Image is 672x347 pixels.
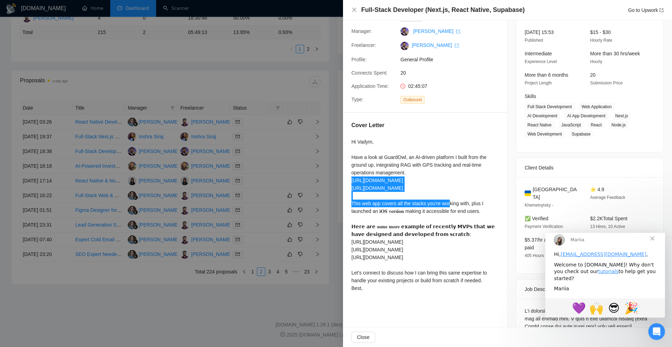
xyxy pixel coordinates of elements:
span: React Native [525,121,554,129]
span: 02:45:07 [408,83,427,89]
span: 13 Hires, 10 Active [590,224,625,229]
span: Next.js [612,112,631,120]
span: Published [525,38,543,43]
span: 🙌 [44,69,58,82]
span: General Profile [400,56,505,63]
span: Average Feedback [590,195,625,200]
span: Node.js [609,121,629,129]
button: Close [351,7,357,13]
iframe: Intercom live chat message [545,233,665,318]
span: More than 30 hrs/week [590,51,640,56]
span: close [351,7,357,13]
span: Khemelnytsky - [525,203,553,208]
span: 🎉 [79,69,93,82]
span: tada reaction [77,67,95,83]
span: Close [357,333,370,341]
span: export [455,43,459,48]
span: Type: [351,97,363,102]
span: More than 6 months [525,72,568,78]
a: [PERSON_NAME] export [413,28,460,34]
button: Close [351,332,375,343]
span: purple heart reaction [25,67,42,83]
span: Profile: [351,57,367,62]
span: raised hands reaction [42,67,60,83]
img: c1d0fBbiVerEWYkDdYsfxeLulgfc37NVq3NpGcbJCusyJweEzBdUp1h8FUphDU0-Tw [400,42,409,50]
span: 💜 [27,69,41,82]
a: Go to Upworkexport [628,7,664,13]
span: Manager: [351,28,372,34]
span: ⭐ 4.9 [590,187,604,192]
div: Hi Vadym, Have a look at GuardOwl, an AI-driven platform I built from the ground up, integrating ... [351,138,499,292]
img: 🇺🇦 [525,189,531,197]
span: AI App Development [564,112,608,120]
span: Supabase [569,130,594,138]
span: Outbound [400,96,425,104]
a: tutorials [53,36,73,41]
span: 20 [590,72,596,78]
a: [EMAIL_ADDRESS][DOMAIN_NAME] [15,19,101,24]
span: Hourly Rate [590,38,612,43]
span: face with sunglasses reaction [60,67,77,83]
span: AI Development [525,112,560,120]
span: Hourly [590,59,602,64]
span: export [659,8,664,12]
span: React [588,121,604,129]
h5: Cover Letter [351,121,384,130]
div: Job Description [525,280,655,299]
span: Connects Spent: [351,70,388,76]
span: $15 - $30 [590,29,611,35]
span: 405 Hours [525,253,544,258]
span: 20 [400,69,505,77]
span: Payment Verification [525,224,563,229]
span: Web Application [579,103,615,111]
span: Application Time: [351,83,389,89]
span: $2.2K Total Spent [590,216,628,221]
span: export [456,29,460,34]
span: $5.37/hr avg hourly rate paid [525,237,576,250]
span: Skills [525,93,536,99]
span: Freelancer: [351,42,376,48]
h4: Full-Stack Developer (Next.js, React Native, Supabase) [361,6,525,14]
a: [PERSON_NAME] export [412,42,459,48]
span: clock-circle [400,84,405,89]
div: Mariia [9,53,111,60]
span: [GEOGRAPHIC_DATA] [533,186,579,201]
span: 😎 [63,69,74,82]
span: Project Length [525,81,552,85]
span: Web Development [525,130,565,138]
div: Hi, , [9,18,111,25]
iframe: Intercom live chat [648,323,665,340]
span: [DATE] 15:53 [525,29,554,35]
div: Client Details [525,158,655,177]
span: ✅ Verified [525,216,548,221]
span: Submission Price [590,81,623,85]
span: Full Stack Development [525,103,575,111]
span: JavaScript [559,121,584,129]
span: Intermediate [525,51,552,56]
span: Experience Level [525,59,557,64]
div: Welcome to [DOMAIN_NAME]! Why don't you check out our to help get you started? [9,29,111,49]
